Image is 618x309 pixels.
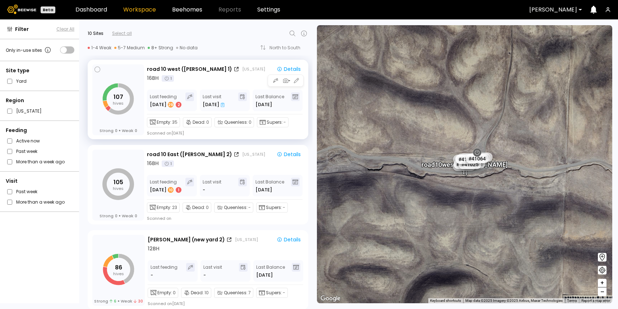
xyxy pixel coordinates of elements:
div: Strong Weak [94,299,143,304]
div: 12 BH [148,245,160,253]
span: - [283,119,286,126]
span: 0 [173,290,176,296]
span: 10 [204,290,209,296]
button: Details [274,150,304,158]
button: – [598,287,607,296]
div: Last feeding [150,92,182,108]
div: 8+ Strong [148,45,173,51]
div: # 41044 [453,155,476,164]
tspan: 107 [114,93,123,101]
span: 0 [206,204,209,211]
div: Select all [112,30,132,37]
div: Supers: [256,288,288,298]
div: 10 Sites [88,30,103,37]
div: North to South [269,46,305,50]
span: Map data ©2025 Imagery ©2025 Airbus, Maxar Technologies [465,299,563,303]
div: Strong Weak [100,128,137,133]
div: road 10 west ([PERSON_NAME] 1) [147,65,232,73]
div: Last Balance [255,92,284,108]
span: Clear All [56,26,74,32]
div: Scanned on [DATE] [147,130,184,136]
span: 0 [135,213,137,218]
div: # 41105 [453,161,476,171]
label: Active now [16,137,40,145]
span: 0 [135,128,137,133]
div: [US_STATE] [242,66,265,72]
span: [DATE] [255,101,272,108]
div: Dead: [183,117,212,127]
div: # 41070 [457,153,480,163]
div: # 41023 [456,154,479,164]
img: Beewise logo [7,5,36,14]
label: More than a week ago [16,198,65,206]
div: Last Balance [256,263,285,279]
span: 0 [115,213,117,218]
div: [PERSON_NAME] (new yard 2) [148,236,225,244]
div: Last visit [203,92,225,108]
tspan: 86 [115,263,122,272]
div: road 10 East ([PERSON_NAME] 2) [147,151,232,158]
span: [DATE] [255,186,272,194]
div: # 41025 [458,160,481,169]
span: + [600,278,604,287]
div: 5-7 Medium [114,45,145,51]
div: # 41041 [453,160,476,169]
a: Workspace [123,7,156,13]
div: 1 [162,160,174,167]
div: Queenless: [215,117,254,127]
div: Queenless: [214,203,253,213]
div: Last Balance [255,178,284,194]
a: Terms (opens in new tab) [567,299,577,303]
a: Beehomes [172,7,202,13]
span: 6 [110,299,116,304]
div: Visit [6,177,74,185]
div: Last feeding [151,263,177,279]
span: – [600,287,604,296]
tspan: 105 [114,178,123,186]
div: Feeding [6,127,74,134]
button: Keyboard shortcuts [430,298,461,303]
div: Supers: [256,203,288,213]
div: - [203,272,206,279]
div: # 41071 [459,153,482,162]
div: Scanned on [DATE] [148,301,185,306]
div: - [203,186,205,194]
tspan: hives [113,186,124,191]
div: Details [277,66,301,72]
label: Past week [16,147,37,155]
tspan: hives [113,100,124,106]
span: 35 [172,119,177,126]
button: + [598,279,607,287]
div: road 10 west ([PERSON_NAME] 1) [421,153,508,176]
div: Only in-use sites [6,46,52,54]
span: 0 [206,119,209,126]
div: - [151,272,154,279]
span: 23 [172,204,177,211]
img: Google [319,294,342,303]
div: 2 [176,102,181,108]
span: 30 [134,299,143,304]
div: 16 BH [147,74,159,82]
span: Filter [15,26,29,33]
div: Strong Weak [100,213,137,218]
div: [DATE] [203,101,225,108]
span: Reports [218,7,241,13]
span: - [248,204,251,211]
span: [DATE] [256,272,273,279]
div: [DATE] [150,186,182,194]
div: 29 [168,102,174,108]
div: Site type [6,67,74,74]
div: Last feeding [150,178,182,194]
div: Empty: [147,117,180,127]
div: [US_STATE] [235,237,258,242]
div: Supers: [257,117,289,127]
button: Details [274,65,304,73]
div: 1-4 Weak [88,45,111,51]
tspan: hives [113,271,124,277]
span: - [283,290,285,296]
div: Beta [41,6,55,13]
label: More than a week ago [16,158,65,165]
div: Dead: [181,288,211,298]
div: Region [6,97,74,104]
div: No data [176,45,198,51]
